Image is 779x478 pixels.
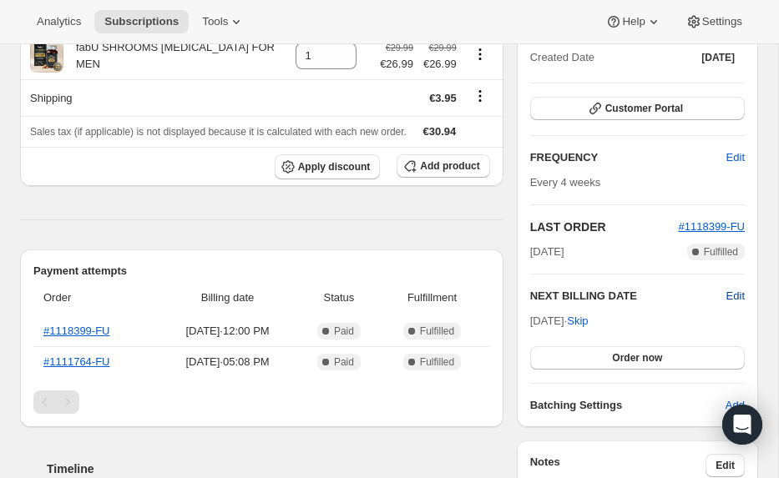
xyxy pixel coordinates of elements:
[726,397,745,414] span: Add
[622,15,645,28] span: Help
[706,454,745,477] button: Edit
[716,392,755,419] button: Add
[557,308,598,335] button: Skip
[679,220,746,233] a: #1118399-FU
[530,314,589,327] span: [DATE] ·
[43,355,110,368] a: #1111764-FU
[716,144,755,171] button: Edit
[420,159,479,173] span: Add product
[726,149,745,166] span: Edit
[679,219,746,235] button: #1118399-FU
[63,39,286,73] div: fabÜ SHROOMS [MEDICAL_DATA] FOR MEN
[530,346,745,370] button: Order now
[20,79,291,116] th: Shipping
[423,125,457,138] span: €30.94
[47,460,503,477] h2: Timeline
[298,160,371,174] span: Apply discount
[467,87,493,105] button: Shipping actions
[420,355,454,369] span: Fulfilled
[726,288,745,304] button: Edit
[704,245,738,259] span: Fulfilled
[275,154,381,179] button: Apply discount
[384,289,479,306] span: Fulfillment
[162,289,294,306] span: Billing date
[530,97,745,120] button: Customer Portal
[530,454,706,477] h3: Notes
[530,288,726,304] h2: NEXT BILLING DATE
[33,390,490,414] nav: Pagination
[334,325,354,338] span: Paid
[530,397,726,414] h6: Batching Settings
[192,10,255,33] button: Tools
[722,405,762,445] div: Open Intercom Messenger
[567,313,588,330] span: Skip
[530,49,594,66] span: Created Date
[716,459,735,472] span: Edit
[334,355,354,369] span: Paid
[702,15,742,28] span: Settings
[104,15,179,28] span: Subscriptions
[30,126,407,138] span: Sales tax (if applicable) is not displayed because it is calculated with each new order.
[530,244,564,260] span: [DATE]
[420,325,454,338] span: Fulfilled
[380,56,413,73] span: €26.99
[701,51,735,64] span: [DATE]
[595,10,671,33] button: Help
[43,325,110,337] a: #1118399-FU
[162,323,294,340] span: [DATE] · 12:00 PM
[37,15,81,28] span: Analytics
[423,56,457,73] span: €26.99
[33,263,490,279] h2: Payment attempts
[605,102,683,115] span: Customer Portal
[94,10,189,33] button: Subscriptions
[202,15,228,28] span: Tools
[162,354,294,370] span: [DATE] · 05:08 PM
[33,279,157,316] th: Order
[530,219,679,235] h2: LAST ORDER
[530,149,726,166] h2: FREQUENCY
[530,176,601,189] span: Every 4 weeks
[429,92,457,104] span: €3.95
[612,351,662,365] span: Order now
[691,46,745,69] button: [DATE]
[397,154,489,178] button: Add product
[429,43,457,53] small: €29.99
[675,10,752,33] button: Settings
[467,45,493,63] button: Product actions
[27,10,91,33] button: Analytics
[303,289,374,306] span: Status
[386,43,413,53] small: €29.99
